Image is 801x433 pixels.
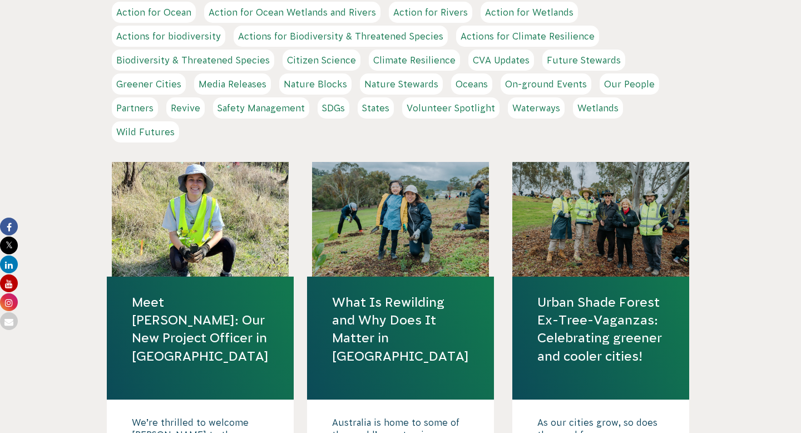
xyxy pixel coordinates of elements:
[360,73,443,95] a: Nature Stewards
[279,73,352,95] a: Nature Blocks
[318,97,349,119] a: SDGs
[166,97,205,119] a: Revive
[468,50,534,71] a: CVA Updates
[112,97,158,119] a: Partners
[369,50,460,71] a: Climate Resilience
[283,50,360,71] a: Citizen Science
[112,26,225,47] a: Actions for biodiversity
[508,97,565,119] a: Waterways
[600,73,659,95] a: Our People
[112,73,186,95] a: Greener Cities
[481,2,578,23] a: Action for Wetlands
[573,97,623,119] a: Wetlands
[537,293,664,365] a: Urban Shade Forest Ex-Tree-Vaganzas: Celebrating greener and cooler cities!
[204,2,380,23] a: Action for Ocean Wetlands and Rivers
[332,293,469,365] a: What Is Rewilding and Why Does It Matter in [GEOGRAPHIC_DATA]
[358,97,394,119] a: States
[112,50,274,71] a: Biodiversity & Threatened Species
[402,97,500,119] a: Volunteer Spotlight
[132,293,269,365] a: Meet [PERSON_NAME]: Our New Project Officer in [GEOGRAPHIC_DATA]
[542,50,625,71] a: Future Stewards
[451,73,492,95] a: Oceans
[389,2,472,23] a: Action for Rivers
[501,73,591,95] a: On-ground Events
[112,121,179,142] a: Wild Futures
[456,26,599,47] a: Actions for Climate Resilience
[213,97,309,119] a: Safety Management
[112,2,196,23] a: Action for Ocean
[234,26,448,47] a: Actions for Biodiversity & Threatened Species
[194,73,271,95] a: Media Releases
